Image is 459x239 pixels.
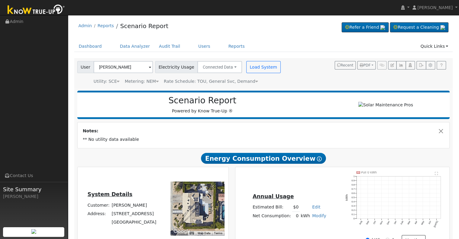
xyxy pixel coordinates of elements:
td: [GEOGRAPHIC_DATA] [110,218,157,226]
text: 0 [353,217,355,220]
text: 1 [353,175,355,178]
text: kWh [346,194,349,201]
button: Close [438,128,444,134]
span: Electricity Usage [155,61,198,73]
text: 0.4 [352,200,355,203]
span: [PERSON_NAME] [417,5,453,10]
a: Terms (opens in new tab) [214,231,222,235]
img: retrieve [380,25,385,30]
text: Feb [400,221,404,225]
td: 0 [292,212,300,220]
td: Address: [86,209,110,218]
td: kWh [300,212,311,220]
button: Export Interval Data [416,61,426,69]
h2: Scenario Report [83,95,321,106]
span: User [77,61,94,73]
text: Aug [359,221,363,225]
div: [PERSON_NAME] [3,193,65,200]
button: Map Data [198,231,210,235]
text: Jun [428,221,432,225]
a: Edit [312,205,320,209]
img: Know True-Up [5,3,68,17]
div: Utility: SCE [94,78,120,85]
a: Dashboard [74,41,107,52]
text: 0.3 [352,205,355,207]
td: [PERSON_NAME] [110,201,157,209]
text: 0.8 [352,183,355,186]
a: Request a Cleaning [390,22,448,33]
a: Refer a Friend [342,22,389,33]
text: Jan [393,221,397,225]
button: PDF [357,61,376,69]
img: Google [172,228,192,235]
img: Solar Maintenance Pros [358,102,413,108]
i: Show Help [317,157,322,161]
div: Metering: NEM [125,78,158,85]
text: 0.6 [352,192,355,195]
a: Data Analyzer [115,41,155,52]
text: Mar [407,220,411,225]
img: retrieve [440,25,445,30]
button: Settings [426,61,435,69]
a: Quick Links [416,41,453,52]
div: Powered by Know True-Up ® [80,95,325,114]
text: 0.7 [352,188,355,190]
text: Dec [386,220,390,225]
button: Login As [406,61,415,69]
text: 0.5 [352,196,355,199]
td: $0 [292,203,300,212]
td: Estimated Bill: [252,203,292,212]
td: Net Consumption: [252,212,292,220]
a: Reports [224,41,249,52]
text: Nov [379,220,384,225]
u: System Details [88,191,132,197]
text: 0.9 [352,179,355,182]
img: retrieve [31,229,36,234]
u: Annual Usage [253,193,294,199]
text: Apr [414,220,418,225]
a: Reports [97,23,114,28]
button: Multi-Series Graph [396,61,406,69]
td: ** No utility data available [82,135,445,144]
span: Alias: None [164,79,258,84]
span: PDF [360,63,371,67]
text: Pull 0 kWh [361,171,377,174]
a: Modify [312,213,326,218]
text:  [435,172,438,175]
text: Oct [373,221,377,225]
td: Customer: [86,201,110,209]
button: Keyboard shortcuts [190,231,194,235]
a: Audit Trail [155,41,185,52]
text: [DATE] [433,221,438,228]
input: Select a User [94,61,153,73]
a: Admin [78,23,92,28]
span: Energy Consumption Overview [201,153,326,164]
button: Edit User [388,61,397,69]
span: Site Summary [3,185,65,193]
button: Load System [246,61,281,73]
a: Help Link [437,61,446,69]
a: Open this area in Google Maps (opens a new window) [172,228,192,235]
a: Users [194,41,215,52]
button: Recent [335,61,356,69]
text: 0.1 [352,213,355,216]
text: 0.2 [352,209,355,212]
a: Scenario Report [120,22,168,30]
button: Connected Data [197,61,242,73]
text: Sep [365,221,370,225]
td: [STREET_ADDRESS] [110,209,157,218]
text: May [421,220,425,225]
strong: Notes: [83,128,98,133]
